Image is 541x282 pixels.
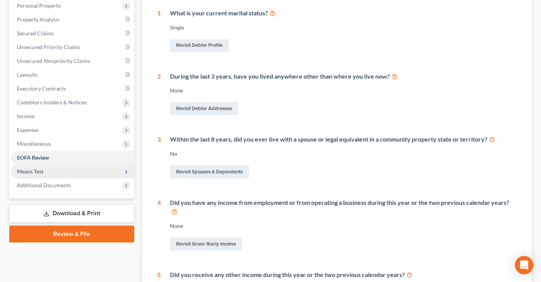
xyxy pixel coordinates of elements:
span: Additional Documents [17,182,71,188]
span: Codebtors Insiders & Notices [17,99,87,106]
div: None [170,87,517,94]
div: 2 [157,72,161,117]
a: Secured Claims [11,26,134,40]
span: Unsecured Nonpriority Claims [17,58,90,64]
span: Executory Contracts [17,85,66,92]
div: 1 [157,9,161,54]
a: Revisit Spouses & Dependents [170,165,249,178]
a: Lawsuits [11,68,134,82]
a: Revisit Debtor Addresses [170,102,238,115]
a: Unsecured Nonpriority Claims [11,54,134,68]
span: Income [17,113,35,119]
a: Revisit Gross Yearly Income [170,237,242,251]
span: Secured Claims [17,30,54,36]
div: None [170,222,517,230]
a: SOFA Review [11,151,134,165]
span: Means Test [17,168,43,175]
div: What is your current marital status? [170,9,517,18]
div: Single [170,24,517,31]
span: Unsecured Priority Claims [17,44,80,50]
a: Executory Contracts [11,82,134,96]
span: SOFA Review [17,154,49,161]
div: No [170,150,517,158]
a: Revisit Debtor Profile [170,39,229,52]
span: Miscellaneous [17,140,51,147]
a: Review & File [9,226,134,242]
a: Property Analysis [11,13,134,26]
div: Did you receive any other income during this year or the two previous calendar years? [170,270,517,279]
a: Unsecured Priority Claims [11,40,134,54]
div: Within the last 8 years, did you ever live with a spouse or legal equivalent in a community prope... [170,135,517,144]
div: Open Intercom Messenger [515,256,533,274]
div: Did you have any income from employment or from operating a business during this year or the two ... [170,198,517,216]
div: 3 [157,135,161,180]
a: Download & Print [9,204,134,223]
div: During the last 3 years, have you lived anywhere other than where you live now? [170,72,517,81]
span: Personal Property [17,2,61,9]
span: Expenses [17,127,39,133]
div: 4 [157,198,161,252]
span: Property Analysis [17,16,59,23]
span: Lawsuits [17,71,38,78]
